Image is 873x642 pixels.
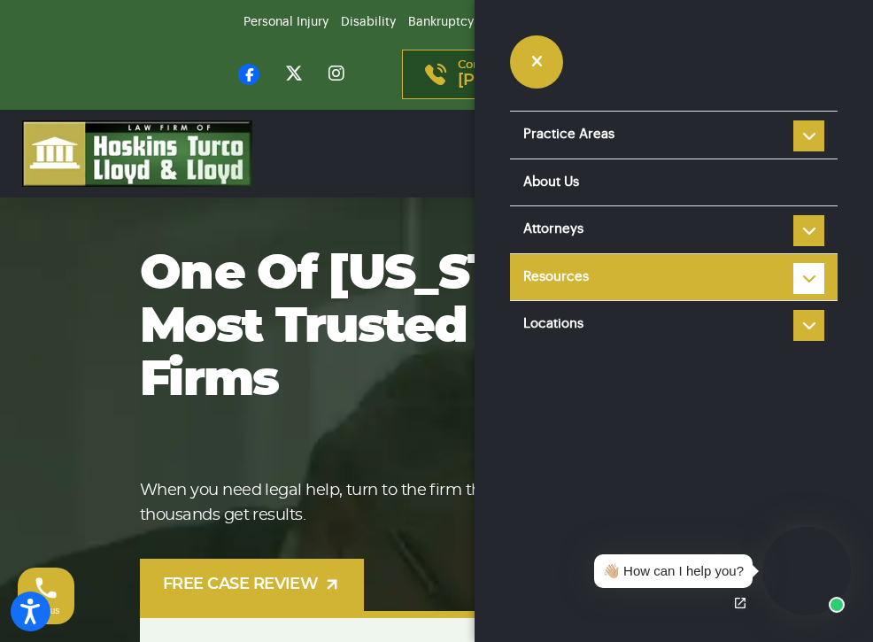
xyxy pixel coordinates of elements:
a: About Us [510,159,838,206]
p: When you need legal help, turn to the firm that’s helped tens of thousands get results. [140,478,698,528]
h1: One of [US_STATE]’s most trusted law firms [140,248,698,407]
span: [PHONE_NUMBER] [458,72,614,89]
a: FREE CASE REVIEW [140,559,364,611]
img: logo [22,120,252,187]
a: Personal Injury [243,16,328,28]
p: Contact us [DATE] [458,59,614,89]
a: Open chat [722,584,759,622]
a: Contact us [DATE][PHONE_NUMBER] [402,50,635,99]
img: arrow-up-right-light.svg [323,576,341,593]
a: Locations [510,301,838,348]
a: Practice Areas [510,112,838,159]
div: 👋🏼 How can I help you? [603,561,744,582]
a: Disability [341,16,396,28]
a: Bankruptcy [408,16,474,28]
a: Attorneys [510,206,838,253]
a: Resources [510,254,838,301]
